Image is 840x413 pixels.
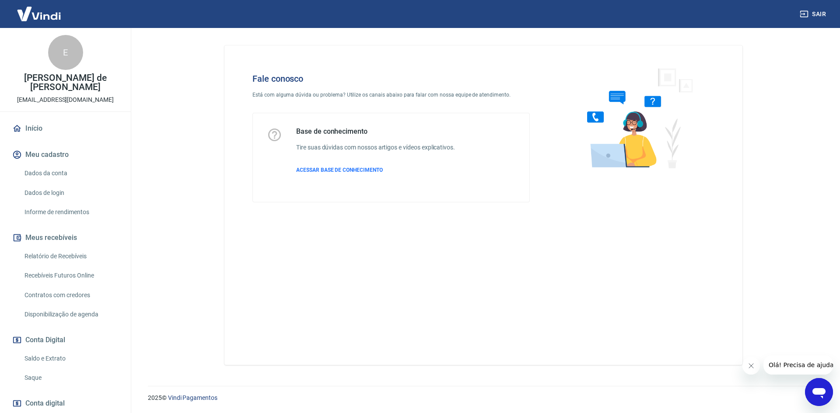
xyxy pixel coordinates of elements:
[21,369,120,387] a: Saque
[742,357,760,375] iframe: Fechar mensagem
[168,394,217,401] a: Vindi Pagamentos
[252,73,530,84] h4: Fale conosco
[805,378,833,406] iframe: Botão para abrir a janela de mensagens
[21,203,120,221] a: Informe de rendimentos
[10,330,120,350] button: Conta Digital
[148,393,819,403] p: 2025 ©
[252,91,530,99] p: Está com alguma dúvida ou problema? Utilize os canais abaixo para falar com nossa equipe de atend...
[21,350,120,368] a: Saldo e Extrato
[296,127,455,136] h5: Base de conhecimento
[25,397,65,410] span: Conta digital
[10,119,120,138] a: Início
[10,145,120,164] button: Meu cadastro
[7,73,124,92] p: [PERSON_NAME] de [PERSON_NAME]
[10,228,120,247] button: Meus recebíveis
[48,35,83,70] div: E
[21,184,120,202] a: Dados de login
[21,247,120,265] a: Relatório de Recebíveis
[763,355,833,375] iframe: Mensagem da empresa
[21,164,120,182] a: Dados da conta
[570,59,703,176] img: Fale conosco
[10,394,120,413] a: Conta digital
[10,0,67,27] img: Vindi
[21,305,120,323] a: Disponibilização de agenda
[798,6,829,22] button: Sair
[17,95,114,104] p: [EMAIL_ADDRESS][DOMAIN_NAME]
[296,166,455,174] a: ACESSAR BASE DE CONHECIMENTO
[21,286,120,304] a: Contratos com credores
[21,267,120,285] a: Recebíveis Futuros Online
[5,6,73,13] span: Olá! Precisa de ajuda?
[296,143,455,152] h6: Tire suas dúvidas com nossos artigos e vídeos explicativos.
[296,167,383,173] span: ACESSAR BASE DE CONHECIMENTO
